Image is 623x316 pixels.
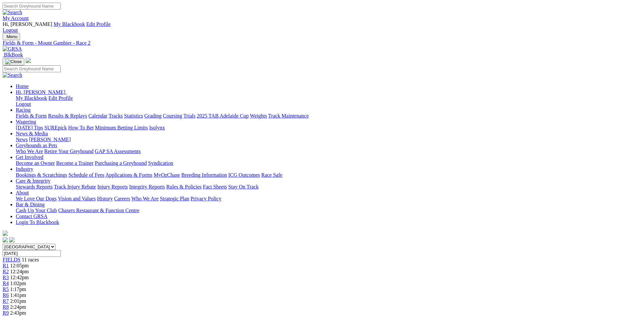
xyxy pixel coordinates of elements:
a: Integrity Reports [129,184,165,190]
a: Home [16,83,29,89]
span: 1:02pm [10,281,26,286]
a: GAP SA Assessments [95,148,141,154]
a: Statistics [124,113,143,119]
a: News [16,137,28,142]
div: Care & Integrity [16,184,620,190]
a: Edit Profile [49,95,73,101]
a: Careers [114,196,130,201]
a: R8 [3,304,9,310]
a: [DATE] Tips [16,125,43,130]
a: Bookings & Scratchings [16,172,67,178]
span: 1:41pm [10,292,26,298]
a: News & Media [16,131,48,136]
a: Chasers Restaurant & Function Centre [58,208,139,213]
a: R2 [3,269,9,274]
a: Who We Are [16,148,43,154]
input: Select date [3,250,61,257]
div: Industry [16,172,620,178]
span: 12:42pm [10,275,29,280]
div: Bar & Dining [16,208,620,214]
a: R5 [3,286,9,292]
a: Stay On Track [228,184,258,190]
a: Edit Profile [86,21,111,27]
a: Breeding Information [181,172,227,178]
a: Coursing [163,113,182,119]
a: Weights [250,113,267,119]
span: Hi, [PERSON_NAME] [16,89,65,95]
img: twitter.svg [9,237,14,242]
a: Cash Up Your Club [16,208,57,213]
a: How To Bet [68,125,94,130]
button: Toggle navigation [3,58,24,65]
a: SUREpick [44,125,67,130]
a: Vision and Values [58,196,96,201]
a: Minimum Betting Limits [95,125,148,130]
a: Login To Blackbook [16,219,59,225]
a: Greyhounds as Pets [16,143,57,148]
button: Toggle navigation [3,33,20,40]
a: Isolynx [149,125,165,130]
a: Hi, [PERSON_NAME] [16,89,67,95]
a: Syndication [148,160,173,166]
a: Rules & Policies [166,184,202,190]
a: Logout [3,27,18,33]
img: Search [3,72,22,78]
a: Industry [16,166,33,172]
a: Calendar [88,113,107,119]
a: Privacy Policy [190,196,221,201]
a: ICG Outcomes [228,172,260,178]
div: Racing [16,113,620,119]
input: Search [3,3,61,10]
a: Retire Your Greyhound [44,148,94,154]
a: FIELDS [3,257,20,262]
a: Stewards Reports [16,184,53,190]
div: About [16,196,620,202]
div: Greyhounds as Pets [16,148,620,154]
img: facebook.svg [3,237,8,242]
a: My Account [3,15,29,21]
a: R9 [3,310,9,316]
img: Search [3,10,22,15]
a: Fact Sheets [203,184,227,190]
a: Racing [16,107,31,113]
a: History [97,196,113,201]
a: BlkBook [3,52,23,57]
img: logo-grsa-white.png [26,58,31,63]
a: Track Maintenance [268,113,309,119]
a: R7 [3,298,9,304]
a: Who We Are [131,196,159,201]
a: Become a Trainer [56,160,94,166]
span: R3 [3,275,9,280]
span: BlkBook [4,52,23,57]
span: 12:05pm [10,263,29,268]
a: We Love Our Dogs [16,196,56,201]
a: Results & Replays [48,113,87,119]
a: Trials [183,113,195,119]
div: Get Involved [16,160,620,166]
a: Grading [145,113,162,119]
a: Become an Owner [16,160,55,166]
a: Fields & Form - Mount Gambier - Race 2 [3,40,620,46]
span: 2:01pm [10,298,26,304]
a: Care & Integrity [16,178,51,184]
input: Search [3,65,61,72]
a: R6 [3,292,9,298]
a: Wagering [16,119,36,124]
a: Race Safe [261,172,282,178]
a: Bar & Dining [16,202,45,207]
a: Injury Reports [97,184,128,190]
a: Contact GRSA [16,214,47,219]
a: R4 [3,281,9,286]
a: Applications & Forms [105,172,152,178]
a: [PERSON_NAME] [29,137,71,142]
a: Strategic Plan [160,196,189,201]
a: Track Injury Rebate [54,184,96,190]
span: 12:24pm [10,269,29,274]
a: My Blackbook [54,21,85,27]
span: Hi, [PERSON_NAME] [3,21,52,27]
